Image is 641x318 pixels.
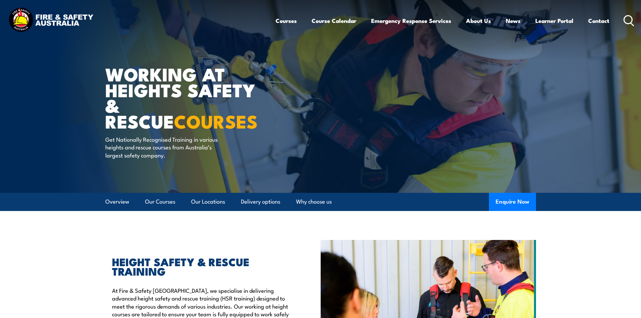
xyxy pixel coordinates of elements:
[535,12,573,30] a: Learner Portal
[105,135,228,159] p: Get Nationally Recognised Training in various heights and rescue courses from Australia’s largest...
[241,193,280,211] a: Delivery options
[174,107,258,135] strong: COURSES
[466,12,491,30] a: About Us
[145,193,175,211] a: Our Courses
[191,193,225,211] a: Our Locations
[489,193,536,211] button: Enquire Now
[588,12,609,30] a: Contact
[105,66,272,129] h1: WORKING AT HEIGHTS SAFETY & RESCUE
[112,257,290,276] h2: HEIGHT SAFETY & RESCUE TRAINING
[276,12,297,30] a: Courses
[506,12,521,30] a: News
[105,193,129,211] a: Overview
[296,193,332,211] a: Why choose us
[371,12,451,30] a: Emergency Response Services
[312,12,356,30] a: Course Calendar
